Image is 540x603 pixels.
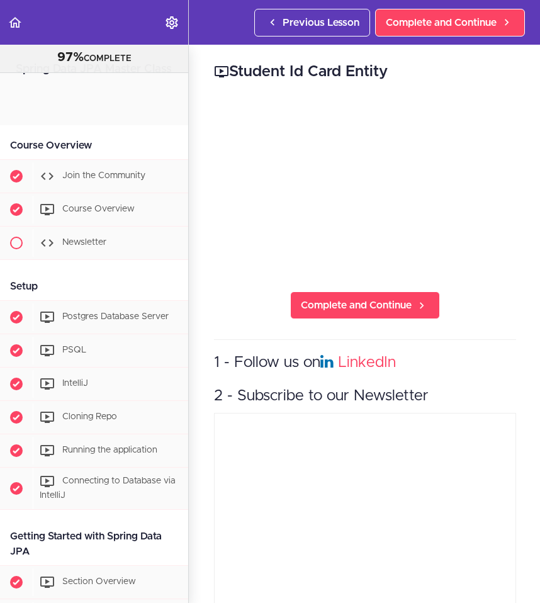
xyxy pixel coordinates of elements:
a: LinkedIn [338,355,396,370]
h2: Student Id Card Entity [214,61,516,82]
span: 97% [57,51,84,64]
span: Join the Community [62,171,145,180]
span: IntelliJ [62,379,88,388]
span: Running the application [62,446,157,454]
div: COMPLETE [16,50,172,66]
span: Cloning Repo [62,412,117,421]
span: Postgres Database Server [62,312,169,321]
h3: 2 - Subscribe to our Newsletter [214,386,516,407]
span: Complete and Continue [301,298,412,313]
span: PSQL [62,346,86,354]
span: Connecting to Database via IntelliJ [40,476,176,500]
span: Course Overview [62,205,135,213]
a: Complete and Continue [290,291,440,319]
svg: Settings Menu [164,15,179,30]
span: Previous Lesson [283,15,359,30]
a: Previous Lesson [254,9,370,37]
a: Complete and Continue [375,9,525,37]
span: Newsletter [62,238,106,247]
h3: 1 - Follow us on [214,352,516,373]
svg: Back to course curriculum [8,15,23,30]
span: Complete and Continue [386,15,497,30]
span: Section Overview [62,577,136,586]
